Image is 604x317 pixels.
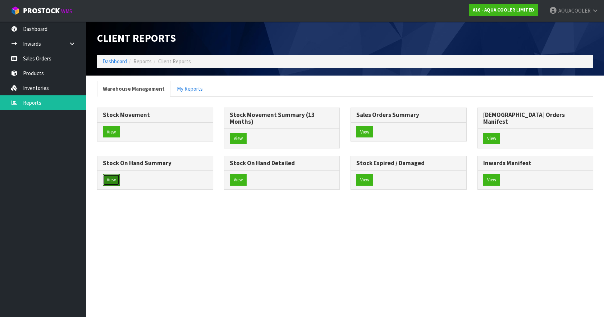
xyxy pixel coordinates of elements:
[483,160,588,167] h3: Inwards Manifest
[133,58,152,65] span: Reports
[473,7,534,13] strong: A16 - AQUA COOLER LIMITED
[61,8,72,15] small: WMS
[230,133,247,144] button: View
[11,6,20,15] img: cube-alt.png
[558,7,591,14] span: AQUACOOLER
[97,31,176,45] span: Client Reports
[483,174,500,186] button: View
[230,174,247,186] button: View
[356,160,461,167] h3: Stock Expired / Damaged
[230,112,334,125] h3: Stock Movement Summary (13 Months)
[102,58,127,65] a: Dashboard
[356,112,461,118] h3: Sales Orders Summary
[103,160,207,167] h3: Stock On Hand Summary
[171,81,209,96] a: My Reports
[483,112,588,125] h3: [DEMOGRAPHIC_DATA] Orders Manifest
[158,58,191,65] span: Client Reports
[97,81,170,96] a: Warehouse Management
[23,6,60,15] span: ProStock
[356,126,373,138] button: View
[103,126,120,138] button: View
[356,174,373,186] button: View
[103,112,207,118] h3: Stock Movement
[230,160,334,167] h3: Stock On Hand Detailed
[103,174,120,186] button: View
[483,133,500,144] button: View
